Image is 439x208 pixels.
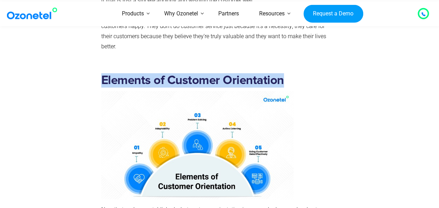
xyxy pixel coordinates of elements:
[303,5,363,23] a: Request a Demo
[101,73,335,88] h2: Elements of Customer Orientation
[112,1,154,26] a: Products
[101,12,335,52] p: Businesses that have a strong customer focus always go the extra mile to make their customers hap...
[101,91,293,199] img: elements of customer orientation
[249,1,295,26] a: Resources
[154,1,208,26] a: Why Ozonetel
[208,1,249,26] a: Partners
